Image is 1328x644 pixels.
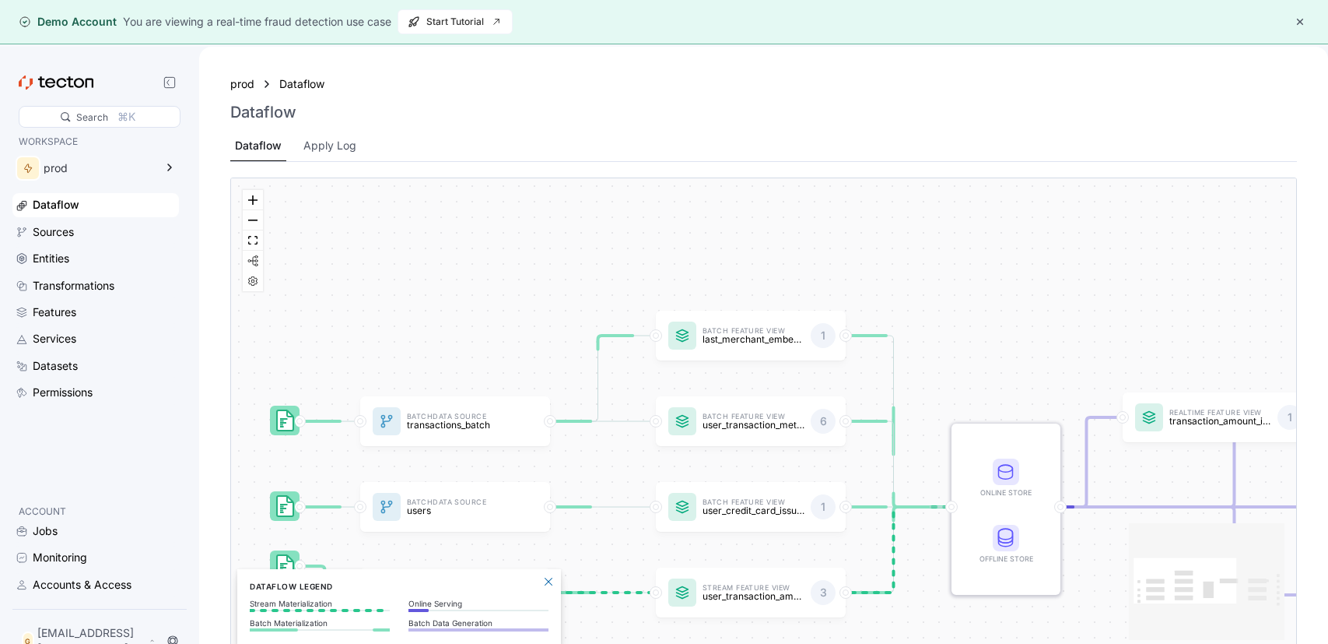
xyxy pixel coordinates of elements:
[12,546,179,569] a: Monitoring
[1169,416,1271,426] p: transaction_amount_is_higher_than_average
[703,505,804,516] p: user_credit_card_issuer
[33,384,93,401] div: Permissions
[1123,392,1312,442] a: Realtime Feature Viewtransaction_amount_is_higher_than_average1
[975,487,1037,498] div: Online Store
[398,9,513,34] button: Start Tutorial
[33,357,78,375] div: Datasets
[408,618,548,628] p: Batch Data Generation
[243,190,263,210] button: zoom in
[243,210,263,231] button: zoom out
[703,334,804,344] p: last_merchant_embedding
[975,459,1037,498] div: Online Store
[811,409,836,434] div: 6
[656,568,846,618] a: Stream Feature Viewuser_transaction_amount_totals3
[656,311,846,361] a: Batch Feature Viewlast_merchant_embedding1
[12,354,179,378] a: Datasets
[407,499,509,506] p: Batch Data Source
[303,137,356,154] div: Apply Log
[544,336,652,421] g: Edge from dataSource:transactions_batch to featureView:last_merchant_embedding
[117,108,135,125] div: ⌘K
[703,420,804,430] p: user_transaction_metrics
[44,163,154,174] div: prod
[76,110,108,125] div: Search
[407,420,509,430] p: transactions_batch
[33,304,76,321] div: Features
[19,134,173,150] p: WORKSPACE
[408,10,503,33] span: Start Tutorial
[839,421,948,507] g: Edge from featureView:user_transaction_metrics to STORE
[19,14,117,30] div: Demo Account
[656,396,846,446] a: Batch Feature Viewuser_transaction_metrics6
[12,381,179,404] a: Permissions
[1169,410,1271,417] p: Realtime Feature View
[12,301,179,324] a: Features
[33,576,131,593] div: Accounts & Access
[1277,405,1302,430] div: 1
[33,549,87,566] div: Monitoring
[123,13,391,30] div: You are viewing a real-time fraud detection use case
[250,580,548,593] h6: Dataflow Legend
[250,618,390,628] p: Batch Materialization
[703,499,804,506] p: Batch Feature View
[19,106,180,128] div: Search⌘K
[12,220,179,244] a: Sources
[243,190,263,291] div: React Flow controls
[33,250,69,267] div: Entities
[33,196,79,213] div: Dataflow
[407,413,509,421] p: Batch Data Source
[12,573,179,596] a: Accounts & Access
[839,507,948,593] g: Edge from featureView:user_transaction_amount_totals to STORE
[279,76,334,93] a: Dataflow
[250,599,390,608] p: Stream Materialization
[811,494,836,519] div: 1
[811,323,836,348] div: 1
[33,277,114,294] div: Transformations
[703,413,804,421] p: Batch Feature View
[360,396,550,446] a: BatchData Sourcetransactions_batch
[12,247,179,270] a: Entities
[33,223,74,241] div: Sources
[230,103,296,121] h3: Dataflow
[703,585,804,592] p: Stream Feature View
[243,231,263,251] button: fit view
[839,336,948,507] g: Edge from featureView:last_merchant_embedding to STORE
[703,591,804,601] p: user_transaction_amount_totals
[703,328,804,335] p: Batch Feature View
[33,330,76,347] div: Services
[656,482,846,532] a: Batch Feature Viewuser_credit_card_issuer1
[12,519,179,543] a: Jobs
[408,599,548,608] p: Online Serving
[811,580,836,605] div: 3
[1054,417,1119,507] g: Edge from STORE to featureView:transaction_amount_is_higher_than_average
[235,137,282,154] div: Dataflow
[975,525,1037,565] div: Offline Store
[33,523,58,540] div: Jobs
[19,504,173,519] p: ACCOUNT
[975,553,1037,565] div: Offline Store
[407,505,509,516] p: users
[12,193,179,216] a: Dataflow
[360,568,550,618] a: StreamData Sourcetransactions_stream
[539,572,558,591] button: Close Legend Panel
[12,274,179,297] a: Transformations
[360,482,550,532] a: BatchData Sourceusers
[293,566,356,593] g: Edge from dataSource:transactions_stream_batch_source to dataSource:transactions_stream
[230,76,254,93] a: prod
[12,327,179,350] a: Services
